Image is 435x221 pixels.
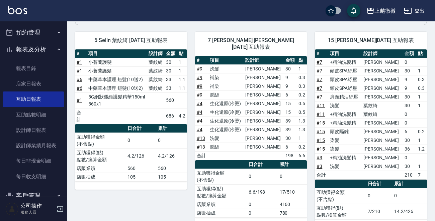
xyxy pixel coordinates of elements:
[244,99,284,108] td: [PERSON_NAME]
[75,148,126,164] td: 互助獲得(點) 點數/換算金額
[362,162,403,171] td: [PERSON_NAME]
[126,164,156,173] td: 560
[87,92,147,108] td: 5G網狀纖維護髮精華150ml 560x1
[317,68,322,73] a: #7
[284,117,297,125] td: 39
[362,119,403,127] td: [PERSON_NAME]
[284,99,297,108] td: 15
[284,73,297,82] td: 9
[362,110,403,119] td: 葉紋綺
[297,108,307,117] td: 0.5
[3,187,64,204] button: 客戶管理
[416,49,427,58] th: 點
[195,151,208,160] td: 合計
[362,127,403,136] td: [PERSON_NAME]
[244,117,284,125] td: [PERSON_NAME]
[403,145,416,153] td: 36
[75,164,126,173] td: 店販業績
[197,75,202,80] a: #9
[195,56,208,65] th: #
[416,84,427,92] td: 0.3
[75,49,187,124] table: a dense table
[197,66,202,71] a: #9
[208,143,244,151] td: 潤絲
[156,173,187,181] td: 105
[317,85,322,91] a: #7
[3,91,64,107] a: 互助日報表
[362,153,403,162] td: [PERSON_NAME]
[244,73,284,82] td: [PERSON_NAME]
[147,75,164,84] td: 葉紋綺
[244,64,284,73] td: [PERSON_NAME]
[147,49,164,58] th: 設計師
[278,209,307,217] td: 780
[87,66,147,75] td: 小蒼蘭護髮
[297,117,307,125] td: 1.3
[328,145,361,153] td: 染髮
[20,209,55,215] p: 服務人員
[328,58,361,66] td: +精油洗髮精
[403,49,416,58] th: 金額
[403,162,416,171] td: 30
[284,108,297,117] td: 15
[208,82,244,90] td: 補染
[416,101,427,110] td: 1
[364,4,399,18] button: 上越微微
[284,143,297,151] td: 6
[195,169,247,184] td: 互助獲得金額 (不含點)
[3,61,64,76] a: 報表目錄
[197,109,202,115] a: #4
[177,75,187,84] td: 1.1
[328,162,361,171] td: 洗髮
[147,84,164,92] td: 葉紋綺
[317,164,322,169] a: #3
[315,204,366,219] td: 互助獲得(點) 點數/換算金額
[315,171,328,179] td: 合計
[208,99,244,108] td: 生化還原(冷燙)
[278,160,307,169] th: 累計
[208,125,244,134] td: 生化還原(冷燙)
[393,188,427,204] td: 0
[362,49,403,58] th: 設計師
[147,66,164,75] td: 葉紋綺
[416,171,427,179] td: 7
[328,75,361,84] td: 頭皮SPA紓壓
[164,92,177,108] td: 560
[362,101,403,110] td: 葉紋綺
[197,118,202,124] a: #4
[77,68,82,73] a: #1
[317,129,325,134] a: #15
[374,7,396,15] div: 上越微微
[195,200,247,209] td: 店販業績
[284,134,297,143] td: 30
[75,49,87,58] th: #
[87,58,147,66] td: 小蒼蘭護髮
[317,94,322,99] a: #7
[362,75,403,84] td: [PERSON_NAME]
[3,138,64,153] a: 設計師業績月報表
[77,85,82,91] a: #6
[197,101,202,106] a: #4
[362,92,403,101] td: [PERSON_NAME]
[247,184,278,200] td: 6.6/198
[347,4,360,17] button: save
[3,169,64,184] a: 每日收支明細
[403,101,416,110] td: 30
[317,112,325,117] a: #11
[244,82,284,90] td: [PERSON_NAME]
[197,136,205,141] a: #13
[416,145,427,153] td: 1.2
[208,73,244,82] td: 補染
[328,84,361,92] td: 頭皮SPA紓壓
[416,92,427,101] td: 1
[126,173,156,181] td: 105
[147,58,164,66] td: 葉紋綺
[297,151,307,160] td: 6.6
[297,143,307,151] td: 0.2
[403,84,416,92] td: 9
[328,119,361,127] td: +精油洗髮精
[3,153,64,169] a: 每日非現金明細
[208,117,244,125] td: 生化還原(冷燙)
[244,143,284,151] td: [PERSON_NAME]
[284,125,297,134] td: 39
